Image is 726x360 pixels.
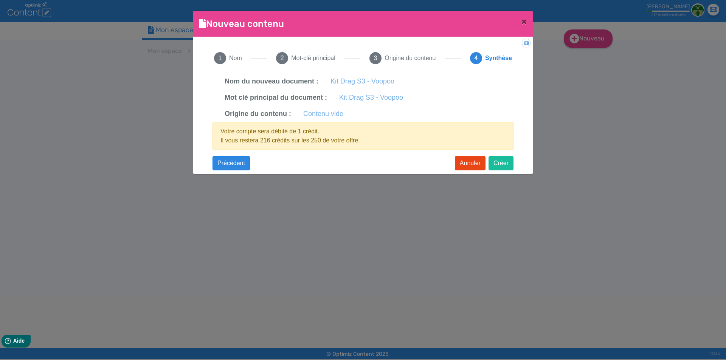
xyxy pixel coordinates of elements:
button: 1Nom [205,43,251,73]
label: Kit Drag S3 - Voopoo [330,76,394,87]
span: × [521,16,527,27]
button: 3Origine du contenu [360,43,445,73]
span: 2 [276,52,288,64]
span: Aide [39,6,50,12]
label: Nom du nouveau document : [225,76,318,87]
span: Il vous restera 216 crédits sur les 250 de votre offre [220,137,358,144]
div: Votre compte sera débité de 1 crédit. . [213,122,513,150]
span: Origine du contenu [385,54,436,63]
span: Synthèse [485,54,512,63]
h4: Nouveau contenu [199,17,284,31]
button: 2Mot-clé principal [267,43,344,73]
span: 1 [214,52,226,64]
label: Origine du contenu : [225,109,291,119]
button: Close [515,11,533,32]
button: Annuler [455,156,486,170]
label: Kit Drag S3 - Voopoo [339,93,403,103]
span: Nom [229,54,242,63]
button: 4Synthèse [461,43,521,73]
span: 3 [369,52,382,64]
label: Contenu vide [303,109,343,119]
span: 4 [470,52,482,64]
span: Mot-clé principal [291,54,335,63]
button: Créer [489,156,513,170]
button: Précédent [213,156,250,170]
label: Mot clé principal du document : [225,93,327,103]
